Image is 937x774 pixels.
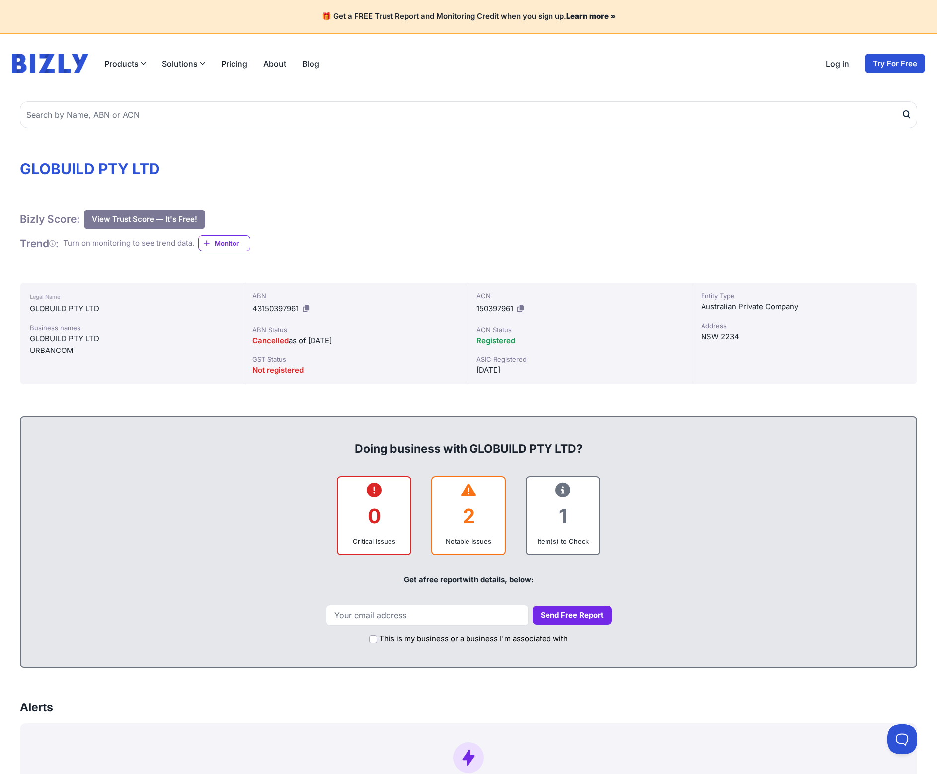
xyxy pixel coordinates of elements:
[263,58,286,70] a: About
[12,12,925,21] h4: 🎁 Get a FREE Trust Report and Monitoring Credit when you sign up.
[63,238,194,249] div: Turn on monitoring to see trend data.
[476,304,513,313] span: 150397961
[30,345,234,356] div: URBANCOM
[379,633,568,645] label: This is my business or a business I'm associated with
[865,54,925,73] a: Try For Free
[20,237,59,250] h1: Trend :
[104,58,146,70] button: Products
[252,304,299,313] span: 43150397961
[701,331,909,343] div: NSW 2234
[302,58,319,70] a: Blog
[20,700,53,715] h3: Alerts
[701,321,909,331] div: Address
[252,291,461,301] div: ABN
[826,58,849,70] a: Log in
[346,496,402,536] div: 0
[221,58,247,70] a: Pricing
[30,303,234,315] div: GLOBUILD PTY LTD
[533,606,612,625] button: Send Free Report
[30,323,234,333] div: Business names
[346,536,402,546] div: Critical Issues
[252,335,461,347] div: as of [DATE]
[252,336,289,345] span: Cancelled
[326,605,529,626] input: Your email address
[476,364,685,376] div: [DATE]
[252,354,461,364] div: GST Status
[440,496,497,536] div: 2
[535,536,591,546] div: Item(s) to Check
[252,365,304,375] span: Not registered
[162,58,205,70] button: Solutions
[476,325,685,335] div: ACN Status
[30,291,234,303] div: Legal Name
[887,724,917,754] iframe: Toggle Customer Support
[476,291,685,301] div: ACN
[215,238,250,248] span: Monitor
[535,496,591,536] div: 1
[440,536,497,546] div: Notable Issues
[198,235,250,251] a: Monitor
[423,575,463,584] a: free report
[31,425,906,457] div: Doing business with GLOBUILD PTY LTD?
[252,325,461,335] div: ABN Status
[30,333,234,345] div: GLOBUILD PTY LTD
[20,212,80,226] h1: Bizly Score:
[476,354,685,364] div: ASIC Registered
[20,101,917,128] input: Search by Name, ABN or ACN
[84,210,205,229] button: View Trust Score — It's Free!
[701,301,909,313] div: Australian Private Company
[476,336,515,345] span: Registered
[701,291,909,301] div: Entity Type
[20,160,917,178] h1: GLOBUILD PTY LTD
[404,575,534,584] span: Get a with details, below:
[566,11,616,21] a: Learn more »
